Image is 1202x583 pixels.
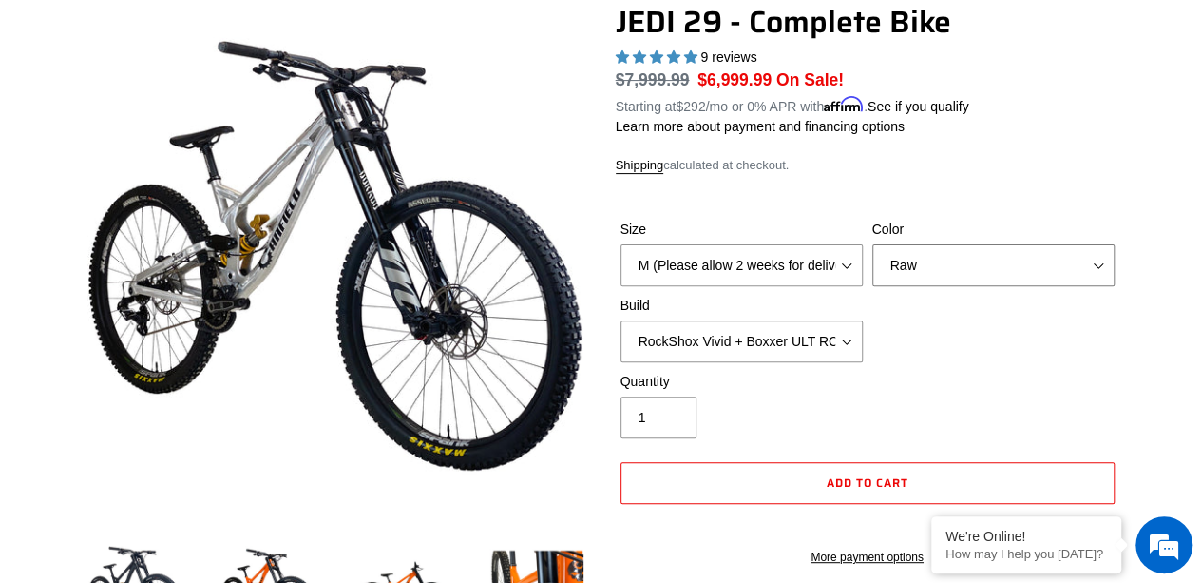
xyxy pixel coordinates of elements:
textarea: Type your message and hit 'Enter' [10,384,362,451]
a: Learn more about payment and financing options [616,119,905,134]
label: Color [872,220,1115,240]
s: $7,999.99 [616,70,690,89]
img: d_696896380_company_1647369064580_696896380 [61,95,108,143]
span: 9 reviews [700,49,756,65]
span: On Sale! [776,68,844,92]
button: Add to cart [620,462,1115,504]
span: $6,999.99 [697,70,772,89]
p: Starting at /mo or 0% APR with . [616,92,969,117]
p: How may I help you today? [945,547,1107,561]
div: Chat with us now [127,107,348,131]
span: We're online! [110,172,262,364]
span: $292 [676,99,705,114]
div: Minimize live chat window [312,10,357,55]
label: Quantity [620,372,863,392]
span: 5.00 stars [616,49,701,65]
a: See if you qualify - Learn more about Affirm Financing (opens in modal) [868,99,969,114]
label: Size [620,220,863,240]
span: Add to cart [827,474,908,492]
label: Build [620,296,863,316]
a: More payment options [620,549,1115,566]
div: Navigation go back [21,105,49,133]
h1: JEDI 29 - Complete Bike [616,4,1119,40]
span: Affirm [824,96,864,112]
div: calculated at checkout. [616,156,1119,175]
a: Shipping [616,158,664,174]
div: We're Online! [945,529,1107,544]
